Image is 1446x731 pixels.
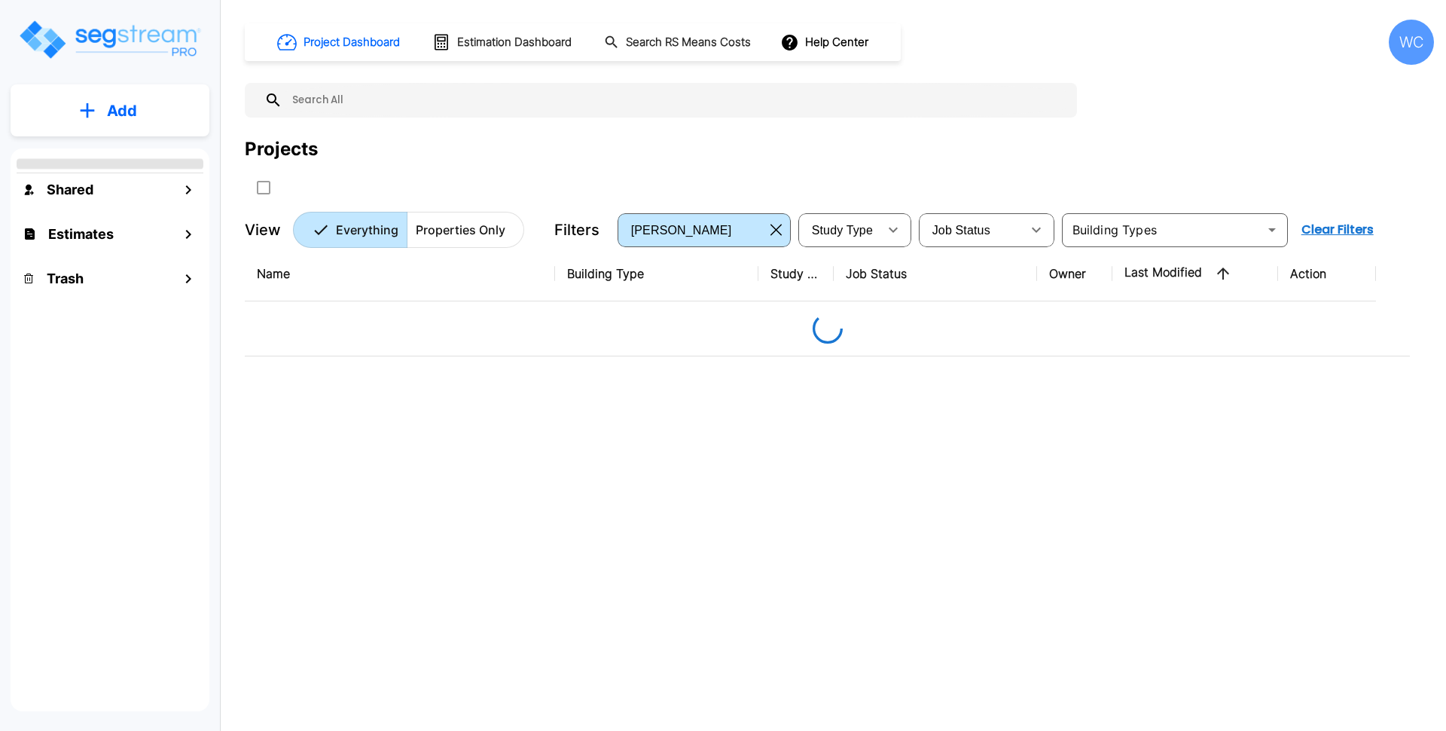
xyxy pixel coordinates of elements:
div: Select [621,209,764,251]
p: Add [107,99,137,122]
img: Logo [17,18,202,61]
div: Platform [293,212,524,248]
th: Last Modified [1112,246,1278,301]
input: Building Types [1066,219,1258,240]
h1: Search RS Means Costs [626,34,751,51]
button: Add [11,89,209,133]
button: Everything [293,212,407,248]
h1: Estimates [48,224,114,244]
button: Properties Only [407,212,524,248]
button: SelectAll [249,173,279,203]
h1: Estimation Dashboard [457,34,572,51]
input: Search All [282,83,1069,118]
button: Estimation Dashboard [426,26,580,58]
h1: Trash [47,268,84,289]
th: Study Type [758,246,834,301]
div: WC [1389,20,1434,65]
p: Filters [554,219,599,241]
h1: Shared [47,179,93,200]
p: Properties Only [416,221,505,239]
th: Owner [1037,246,1112,301]
h1: Project Dashboard [304,34,400,51]
button: Project Dashboard [271,26,408,59]
th: Name [245,246,555,301]
div: Select [801,209,878,251]
span: Study Type [812,224,873,237]
span: Job Status [932,224,990,237]
th: Job Status [834,246,1037,301]
button: Help Center [777,28,874,57]
p: View [245,219,281,241]
button: Open [1261,219,1283,240]
div: Select [922,209,1021,251]
th: Action [1278,246,1376,301]
p: Everything [336,221,398,239]
button: Search RS Means Costs [598,28,759,57]
button: Clear Filters [1295,215,1380,245]
div: Projects [245,136,318,163]
th: Building Type [555,246,758,301]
